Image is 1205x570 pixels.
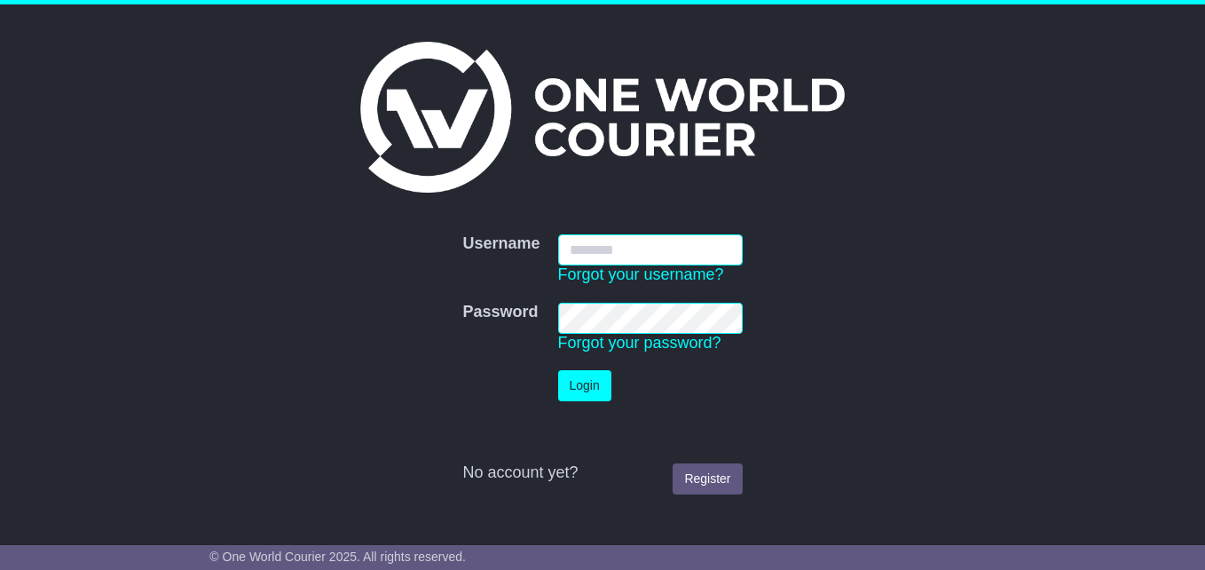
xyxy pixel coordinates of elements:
[558,334,721,352] a: Forgot your password?
[209,550,466,564] span: © One World Courier 2025. All rights reserved.
[360,42,845,193] img: One World
[558,265,724,283] a: Forgot your username?
[673,463,742,495] a: Register
[462,234,539,254] label: Username
[462,463,742,483] div: No account yet?
[462,303,538,322] label: Password
[558,370,611,401] button: Login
